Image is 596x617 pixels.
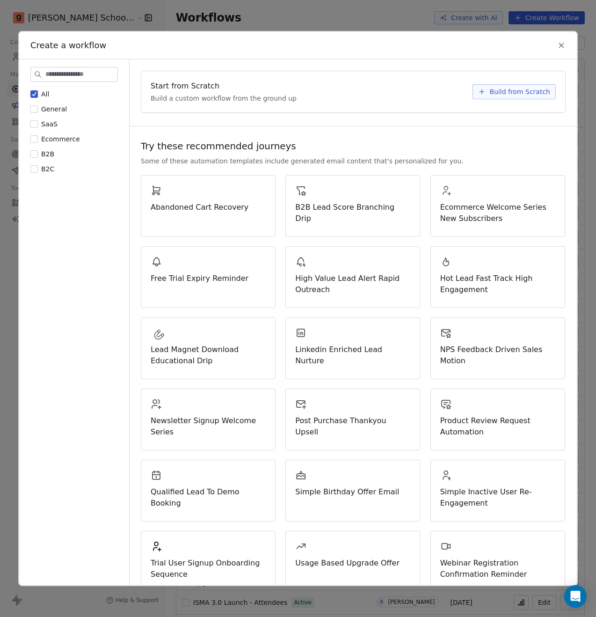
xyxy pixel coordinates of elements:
button: B2C [30,164,38,174]
span: Create a workflow [30,39,106,51]
div: Open Intercom Messenger [564,585,587,608]
button: SaaS [30,119,38,129]
span: NPS Feedback Driven Sales Motion [440,344,555,367]
span: Product Review Request Automation [440,415,555,438]
span: Linkedin Enriched Lead Nurture [295,344,410,367]
span: Some of these automation templates include generated email content that's personalized for you. [141,156,464,166]
span: Usage Based Upgrade Offer [295,558,410,569]
span: Try these recommended journeys [141,140,296,153]
button: Build from Scratch [472,84,556,99]
span: Ecommerce Welcome Series New Subscribers [440,202,555,224]
span: Trial User Signup Onboarding Sequence [151,558,266,580]
span: High Value Lead Alert Rapid Outreach [295,273,410,295]
span: Newsletter Signup Welcome Series [151,415,266,438]
button: Ecommerce [30,134,38,144]
span: Abandoned Cart Recovery [151,202,266,213]
span: Post Purchase Thankyou Upsell [295,415,410,438]
span: Free Trial Expiry Reminder [151,273,266,284]
span: B2B Lead Score Branching Drip [295,202,410,224]
span: Qualified Lead To Demo Booking [151,486,266,509]
span: Hot Lead Fast Track High Engagement [440,273,555,295]
button: All [30,89,38,99]
button: General [30,104,38,114]
span: Webinar Registration Confirmation Reminder [440,558,555,580]
span: Simple Inactive User Re-Engagement [440,486,555,509]
span: Simple Birthday Offer Email [295,486,410,498]
span: Build a custom workflow from the ground up [151,94,297,103]
span: Lead Magnet Download Educational Drip [151,344,266,367]
span: SaaS [41,120,58,128]
span: B2C [41,165,54,173]
span: Build from Scratch [489,87,550,96]
span: All [41,90,49,98]
span: B2B [41,150,54,158]
span: General [41,105,67,113]
span: Start from Scratch [151,81,219,92]
button: B2B [30,149,38,159]
span: Ecommerce [41,135,80,143]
